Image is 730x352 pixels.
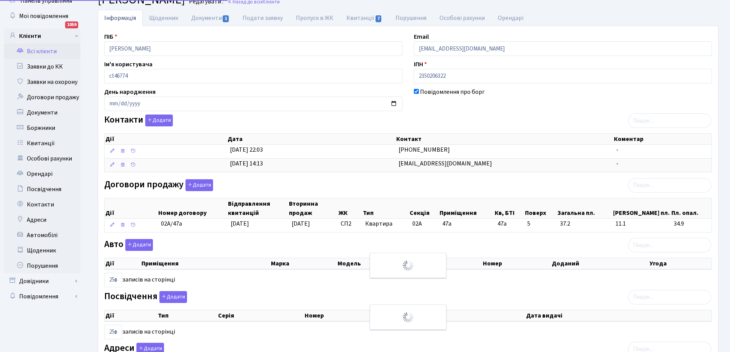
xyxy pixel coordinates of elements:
button: Контакти [145,115,173,126]
a: Посвідчення [4,182,80,197]
label: Посвідчення [104,291,187,303]
label: Ім'я користувача [104,60,153,69]
a: Порушення [389,10,433,26]
th: ЖК [338,198,362,218]
th: Дата [227,134,396,144]
button: Посвідчення [159,291,187,303]
th: Дії [105,134,227,144]
label: записів на сторінці [104,325,175,339]
a: Договори продажу [4,90,80,105]
th: Загальна пл. [557,198,612,218]
a: Довідники [4,273,80,289]
a: Щоденник [4,243,80,258]
span: 47а [497,219,522,228]
select: записів на сторінці [104,325,122,339]
input: Пошук... [628,178,711,193]
span: - [616,159,618,168]
th: Тип [157,310,217,321]
a: Орендарі [491,10,530,26]
th: Доданий [551,258,649,269]
span: 7 [376,15,382,22]
span: 47а [442,219,451,228]
label: Договори продажу [104,179,213,191]
th: Приміщення [439,198,494,218]
label: Контакти [104,115,173,126]
a: Порушення [4,258,80,273]
th: Приміщення [141,258,270,269]
span: 37.2 [560,219,609,228]
img: Обробка... [402,259,414,272]
th: Угода [649,258,712,269]
span: 5 [527,219,554,228]
a: Документи [185,10,236,26]
th: Вторинна продаж [288,198,338,218]
span: Квартира [365,219,406,228]
th: Номер [304,310,405,321]
div: 1059 [65,21,78,28]
span: 11.1 [615,219,668,228]
label: Повідомлення про борг [420,87,485,97]
input: Пошук... [628,113,711,128]
th: Відправлення квитанцій [227,198,288,218]
th: Тип [362,198,409,218]
th: Дії [105,310,157,321]
span: [DATE] 14:13 [230,159,263,168]
a: Боржники [4,120,80,136]
a: Заявки на охорону [4,74,80,90]
select: записів на сторінці [104,273,122,287]
label: ПІБ [104,32,117,41]
a: Заявки до КК [4,59,80,74]
span: Мої повідомлення [19,12,68,20]
th: Номер [482,258,551,269]
span: 02А/47а [161,219,182,228]
span: [DATE] 22:03 [230,146,263,154]
label: Авто [104,239,153,251]
label: ІПН [414,60,427,69]
a: Подати заявку [236,10,289,26]
th: Поверх [524,198,557,218]
img: Обробка... [402,311,414,323]
th: Дії [105,198,157,218]
a: Мої повідомлення1059 [4,8,80,24]
th: Серія [217,310,304,321]
label: День народження [104,87,156,97]
th: [PERSON_NAME] пл. [612,198,671,218]
th: Марка [270,258,337,269]
a: Щоденник [143,10,185,26]
a: Особові рахунки [4,151,80,166]
span: 1 [223,15,229,22]
a: Квитанції [340,10,389,26]
th: Видано [405,310,526,321]
label: записів на сторінці [104,273,175,287]
a: Автомобілі [4,228,80,243]
input: Пошук... [628,238,711,252]
a: Інформація [98,10,143,26]
a: Повідомлення [4,289,80,304]
span: [DATE] [231,219,249,228]
a: Контакти [4,197,80,212]
a: Клієнти [4,28,80,44]
span: 02А [412,219,422,228]
a: Додати [143,113,173,127]
th: Секція [409,198,439,218]
th: Колір [420,258,482,269]
th: Модель [337,258,420,269]
th: Кв, БТІ [494,198,524,218]
span: [PHONE_NUMBER] [399,146,450,154]
a: Документи [4,105,80,120]
label: Email [414,32,429,41]
th: Номер договору [157,198,227,218]
a: Орендарі [4,166,80,182]
a: Адреси [4,212,80,228]
button: Договори продажу [185,179,213,191]
a: Додати [123,238,153,251]
span: [EMAIL_ADDRESS][DOMAIN_NAME] [399,159,492,168]
button: Авто [125,239,153,251]
a: Пропуск в ЖК [289,10,340,26]
span: СП2 [341,219,359,228]
th: Контакт [395,134,613,144]
a: Додати [157,290,187,303]
a: Квитанції [4,136,80,151]
a: Всі клієнти [4,44,80,59]
span: - [616,146,618,154]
